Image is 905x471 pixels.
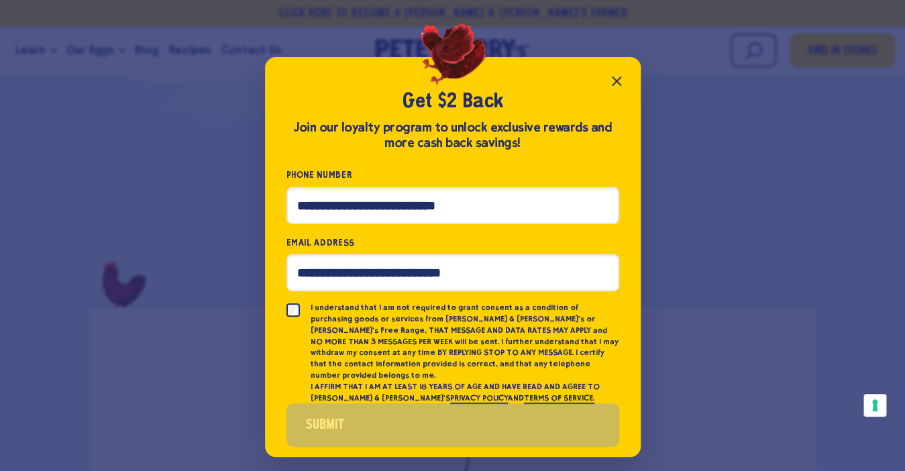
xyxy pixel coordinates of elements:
div: Join our loyalty program to unlock exclusive rewards and more cash back savings! [286,120,619,151]
label: Email Address [286,235,619,250]
input: I understand that I am not required to grant consent as a condition of purchasing goods or servic... [286,303,300,317]
a: PRIVACY POLICY [450,393,508,404]
button: Submit [286,403,619,447]
p: I AFFIRM THAT I AM AT LEAST 18 YEARS OF AGE AND HAVE READ AND AGREE TO [PERSON_NAME] & [PERSON_NA... [311,381,619,404]
button: Your consent preferences for tracking technologies [863,394,886,417]
button: Close popup [603,68,630,95]
a: TERMS OF SERVICE. [524,393,594,404]
h2: Get $2 Back [286,89,619,115]
label: Phone Number [286,167,619,182]
p: I understand that I am not required to grant consent as a condition of purchasing goods or servic... [311,302,619,381]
